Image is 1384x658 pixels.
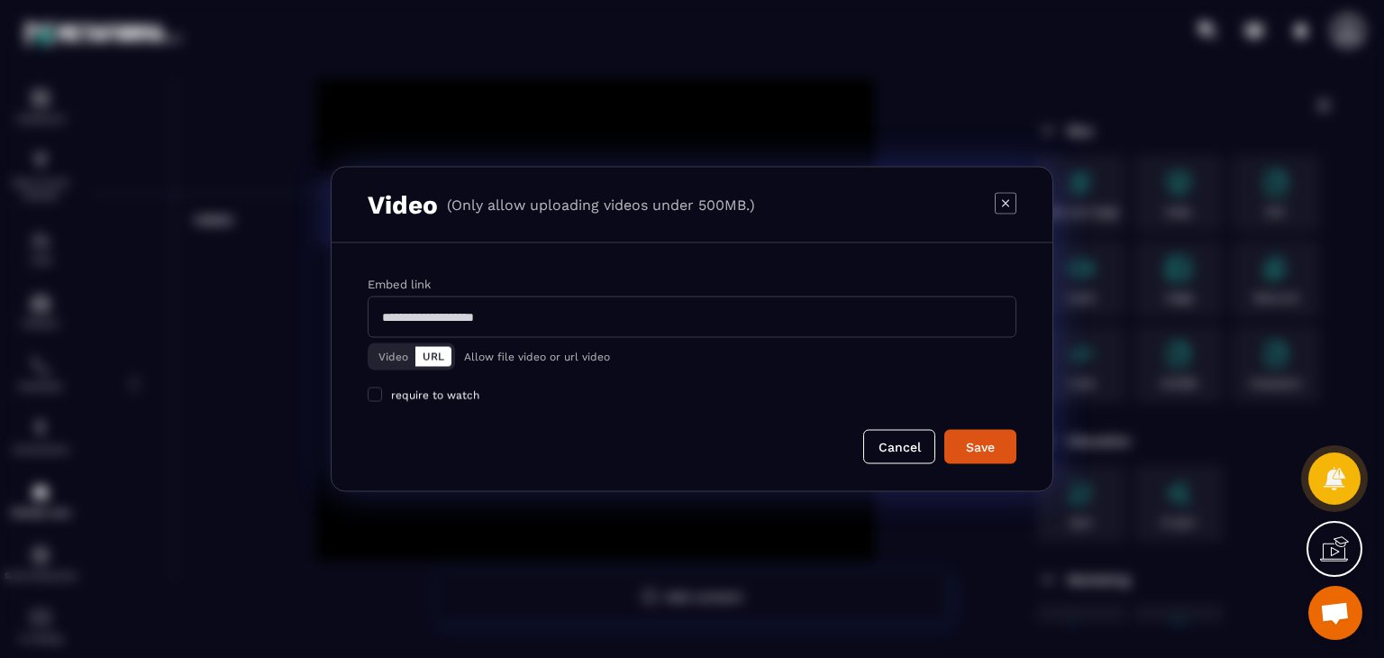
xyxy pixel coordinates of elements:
[371,347,415,367] button: Video
[863,430,935,464] button: Cancel
[368,278,431,291] label: Embed link
[1308,586,1362,640] div: Open chat
[464,351,610,363] p: Allow file video or url video
[447,196,755,214] p: (Only allow uploading videos under 500MB.)
[368,190,438,220] h3: Video
[415,347,451,367] button: URL
[944,430,1016,464] button: Save
[391,389,479,402] span: require to watch
[956,438,1005,456] div: Save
